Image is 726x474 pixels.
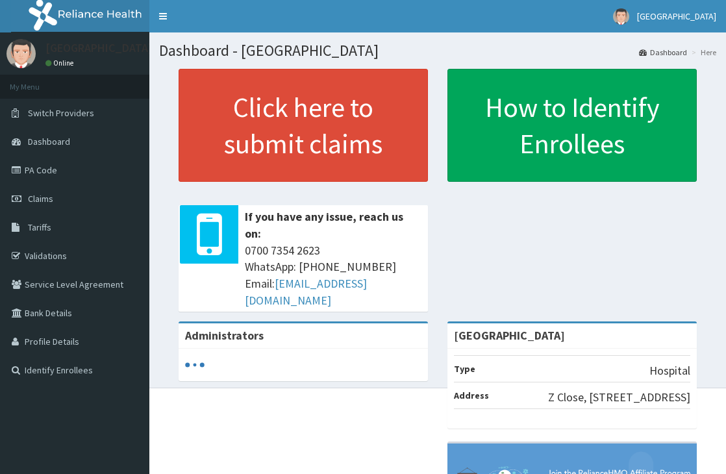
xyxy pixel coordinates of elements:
[613,8,629,25] img: User Image
[454,363,475,375] b: Type
[245,276,367,308] a: [EMAIL_ADDRESS][DOMAIN_NAME]
[185,328,264,343] b: Administrators
[637,10,716,22] span: [GEOGRAPHIC_DATA]
[649,362,690,379] p: Hospital
[45,42,153,54] p: [GEOGRAPHIC_DATA]
[639,47,687,58] a: Dashboard
[245,242,421,309] span: 0700 7354 2623 WhatsApp: [PHONE_NUMBER] Email:
[45,58,77,68] a: Online
[454,328,565,343] strong: [GEOGRAPHIC_DATA]
[159,42,716,59] h1: Dashboard - [GEOGRAPHIC_DATA]
[28,136,70,147] span: Dashboard
[28,193,53,205] span: Claims
[28,221,51,233] span: Tariffs
[6,39,36,68] img: User Image
[548,389,690,406] p: Z Close, [STREET_ADDRESS]
[454,390,489,401] b: Address
[688,47,716,58] li: Here
[179,69,428,182] a: Click here to submit claims
[185,355,205,375] svg: audio-loading
[245,209,403,241] b: If you have any issue, reach us on:
[447,69,697,182] a: How to Identify Enrollees
[28,107,94,119] span: Switch Providers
